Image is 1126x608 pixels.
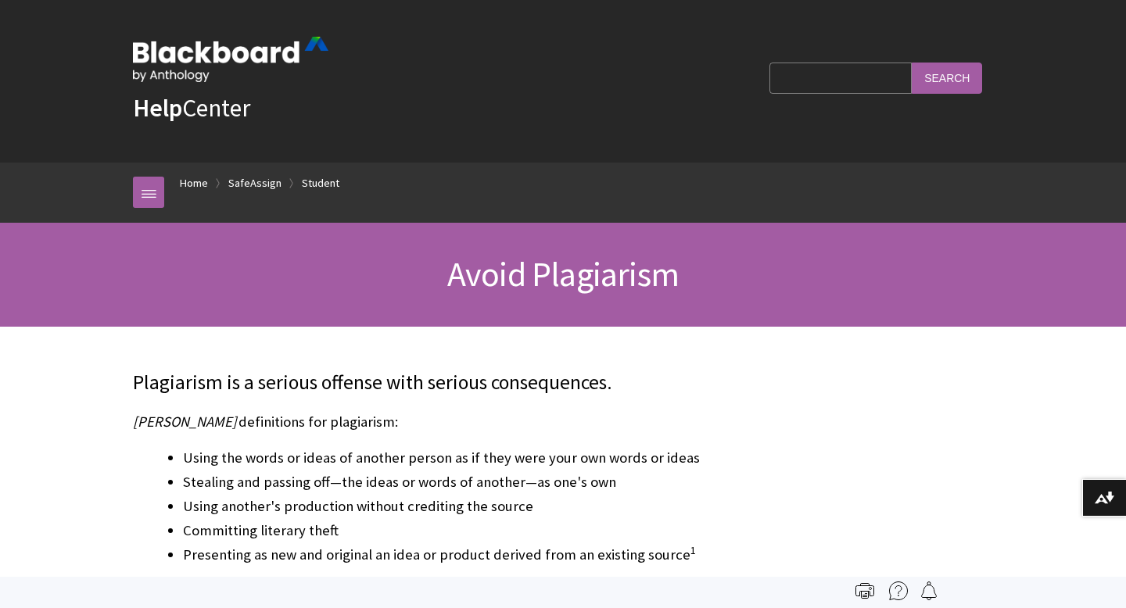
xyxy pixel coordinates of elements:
[183,447,993,469] li: Using the words or ideas of another person as if they were your own words or ideas
[920,581,938,600] img: Follow this page
[447,252,679,295] span: Avoid Plagiarism
[133,412,993,432] p: definitions for plagiarism:
[183,544,993,566] li: Presenting as new and original an idea or product derived from an existing source
[133,369,993,397] p: Plagiarism is a serious offense with serious consequences.
[180,173,208,193] a: Home
[889,581,908,600] img: More help
[183,495,993,517] li: Using another's production without crediting the source
[133,92,250,123] a: HelpCenter
[690,543,696,557] sup: 1
[855,581,874,600] img: Print
[912,63,982,93] input: Search
[228,173,281,193] a: SafeAssign
[183,520,993,542] li: Committing literary theft
[133,92,182,123] strong: Help
[183,471,993,493] li: Stealing and passing off—the ideas or words of another—as one's own
[133,413,237,431] span: [PERSON_NAME]
[302,173,339,193] a: Student
[133,37,328,82] img: Blackboard by Anthology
